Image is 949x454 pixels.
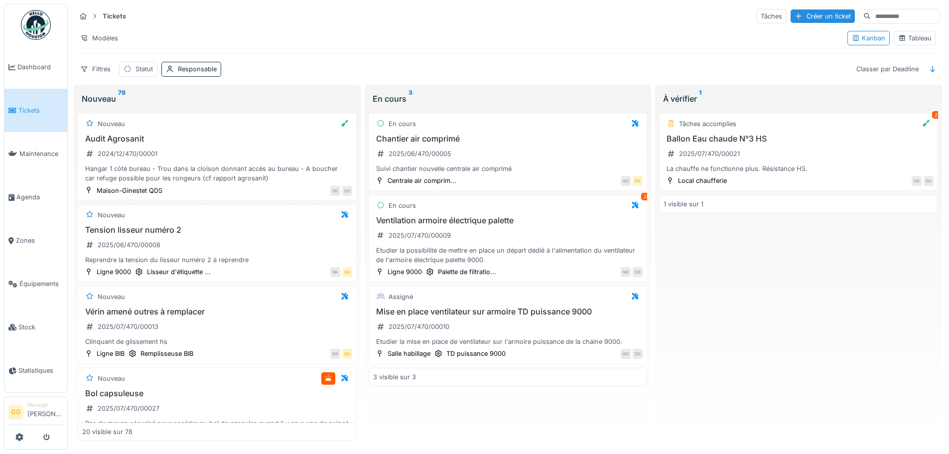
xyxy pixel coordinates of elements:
div: Reprendre la tension du lisseur numéro 2 à reprendre [82,255,352,265]
div: Salle habillage [388,349,430,358]
div: 2025/06/470/00008 [98,240,160,250]
div: Nouveau [98,374,125,383]
div: Lisseur d'étiquette ... [147,267,211,277]
div: 2 [641,193,649,200]
div: 3 visible sur 3 [373,372,416,382]
span: Dashboard [17,62,63,72]
a: Stock [4,305,67,349]
div: ND [621,267,631,277]
div: GG [621,176,631,186]
div: Tâches [756,9,787,23]
div: Manager [27,401,63,409]
div: Ligne 9000 [97,267,131,277]
h3: Audit Agrosanit [82,134,352,144]
div: 2025/06/470/00005 [389,149,451,158]
div: DD [342,186,352,196]
div: 20 visible sur 78 [82,427,133,437]
sup: 3 [408,93,412,105]
h3: Tension lisseur numéro 2 [82,225,352,235]
div: Statut [136,64,153,74]
h3: Bol capsuleuse [82,389,352,398]
div: Classer par Deadline [852,62,923,76]
li: GG [8,405,23,420]
div: Remplisseuse BIB [140,349,193,358]
div: Ligne BIB [97,349,125,358]
h3: Vérin amené outres à remplacer [82,307,352,316]
li: [PERSON_NAME] [27,401,63,423]
div: GG [342,349,352,359]
span: Statistiques [18,366,63,375]
div: PA [330,267,340,277]
div: SD [330,186,340,196]
sup: 1 [699,93,701,105]
span: Stock [18,322,63,332]
div: Nouveau [98,292,125,302]
div: Maison-Ginestet QDS [97,186,162,195]
div: Nouveau [98,119,125,129]
div: 1 visible sur 1 [664,199,703,209]
span: Équipements [19,279,63,289]
div: En cours [389,119,416,129]
div: Kanban [852,33,885,43]
a: Zones [4,219,67,262]
div: GG [621,349,631,359]
div: Responsable [178,64,217,74]
span: Tickets [18,106,63,115]
div: GG [342,267,352,277]
a: Maintenance [4,132,67,175]
div: En cours [373,93,644,105]
a: GG Manager[PERSON_NAME] [8,401,63,425]
div: 2025/07/470/00013 [98,322,158,331]
div: Modèles [76,31,123,45]
a: Statistiques [4,349,67,392]
div: 2 [932,111,940,119]
div: En cours [389,201,416,210]
div: DD [924,176,934,186]
div: GG [912,176,922,186]
div: GG [633,176,643,186]
div: Local chaufferie [678,176,727,185]
div: 2025/07/470/00027 [98,404,159,413]
div: Tableau [898,33,932,43]
a: Tickets [4,89,67,132]
div: 2025/07/470/00021 [679,149,740,158]
h3: Mise en place ventilateur sur armoire TD puissance 9000 [373,307,643,316]
div: Créer un ticket [791,9,855,23]
a: Équipements [4,262,67,305]
span: Zones [16,236,63,245]
a: Dashboard [4,45,67,89]
div: Assigné [389,292,413,302]
div: Ligne 9000 [388,267,422,277]
div: DD [633,267,643,277]
div: DD [633,349,643,359]
div: Pas de moyen sécurisé pour accéder au bol de capsules quand il y en a une de coincé dedans. (Mett... [82,419,352,438]
div: Hangar 1 côté bureau - Trou dans la cloison donnant accès au bureau - A boucher car refuge possib... [82,164,352,183]
sup: 78 [118,93,126,105]
a: Agenda [4,175,67,219]
div: 2025/07/470/00010 [389,322,449,331]
div: Palette de filtratio... [438,267,496,277]
div: Etudier la possibilité de mettre en place un départ dédié à l'alimentation du ventilateur de l'ar... [373,246,643,265]
span: Maintenance [19,149,63,158]
div: TD puissance 9000 [446,349,506,358]
div: Etudier la mise en place de ventilateur sur l'armoire puissance de la chaine 9000. [373,337,643,346]
div: 2024/12/470/00001 [98,149,157,158]
div: Suivi chantier nouvelle centrale air comprimé [373,164,643,173]
h3: Ballon Eau chaude N°3 HS [664,134,934,144]
span: Agenda [16,192,63,202]
div: Nouveau [82,93,353,105]
div: Filtres [76,62,115,76]
div: Clinquant de glissement hs [82,337,352,346]
div: GG [330,349,340,359]
div: La chauffe ne fonctionne plus. Résistance HS. [664,164,934,173]
div: À vérifier [663,93,934,105]
div: Centrale air comprim... [388,176,456,185]
div: Nouveau [98,210,125,220]
h3: Chantier air comprimé [373,134,643,144]
img: Badge_color-CXgf-gQk.svg [21,10,51,40]
div: Tâches accomplies [679,119,736,129]
h3: Ventilation armoire électrique palette [373,216,643,225]
div: 2025/07/470/00009 [389,231,451,240]
strong: Tickets [99,11,130,21]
